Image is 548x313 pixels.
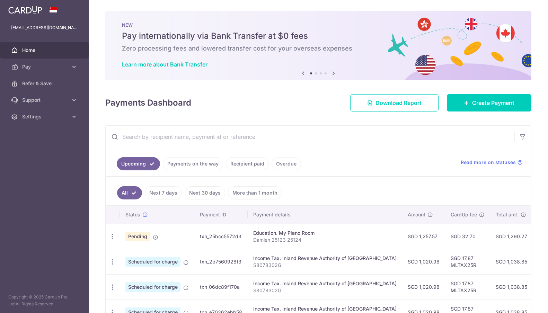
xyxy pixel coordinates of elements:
[194,249,248,274] td: txn_2b7560928f3
[8,6,42,14] img: CardUp
[122,44,515,53] h6: Zero processing fees and lowered transfer cost for your overseas expenses
[22,63,68,70] span: Pay
[122,61,207,68] a: Learn more about Bank Transfer
[125,257,180,267] span: Scheduled for charge
[375,99,422,107] span: Download Report
[145,186,182,199] a: Next 7 days
[445,224,490,249] td: SGD 32.70
[490,274,533,299] td: SGD 1,038.85
[122,22,515,28] p: NEW
[22,113,68,120] span: Settings
[11,24,78,31] p: [EMAIL_ADDRESS][DOMAIN_NAME]
[253,262,397,269] p: S8078302G
[253,305,397,312] div: Income Tax. Inland Revenue Authority of [GEOGRAPHIC_DATA]
[22,80,68,87] span: Refer & Save
[105,97,191,109] h4: Payments Dashboard
[117,186,142,199] a: All
[402,249,445,274] td: SGD 1,020.98
[461,159,516,166] span: Read more on statuses
[253,230,397,236] div: Education. My Piano Room
[445,249,490,274] td: SGD 17.87 MLTAX25R
[185,186,225,199] a: Next 30 days
[451,211,477,218] span: CardUp fee
[105,11,531,80] img: Bank transfer banner
[402,274,445,299] td: SGD 1,020.98
[125,211,140,218] span: Status
[350,94,439,111] a: Download Report
[22,47,68,54] span: Home
[402,224,445,249] td: SGD 1,257.57
[226,157,269,170] a: Recipient paid
[248,206,402,224] th: Payment details
[122,30,515,42] h5: Pay internationally via Bank Transfer at $0 fees
[490,249,533,274] td: SGD 1,038.85
[228,186,282,199] a: More than 1 month
[163,157,223,170] a: Payments on the way
[22,97,68,104] span: Support
[472,99,514,107] span: Create Payment
[253,255,397,262] div: Income Tax. Inland Revenue Authority of [GEOGRAPHIC_DATA]
[194,224,248,249] td: txn_25bcc5572d3
[447,94,531,111] a: Create Payment
[194,206,248,224] th: Payment ID
[125,232,150,241] span: Pending
[125,282,180,292] span: Scheduled for charge
[461,159,523,166] a: Read more on statuses
[253,280,397,287] div: Income Tax. Inland Revenue Authority of [GEOGRAPHIC_DATA]
[490,224,533,249] td: SGD 1,290.27
[253,236,397,243] p: Damien 25123 25124
[106,126,514,148] input: Search by recipient name, payment id or reference
[253,287,397,294] p: S8078302G
[117,157,160,170] a: Upcoming
[445,274,490,299] td: SGD 17.87 MLTAX25R
[194,274,248,299] td: txn_06dc89f170a
[408,211,425,218] span: Amount
[272,157,301,170] a: Overdue
[496,211,519,218] span: Total amt.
